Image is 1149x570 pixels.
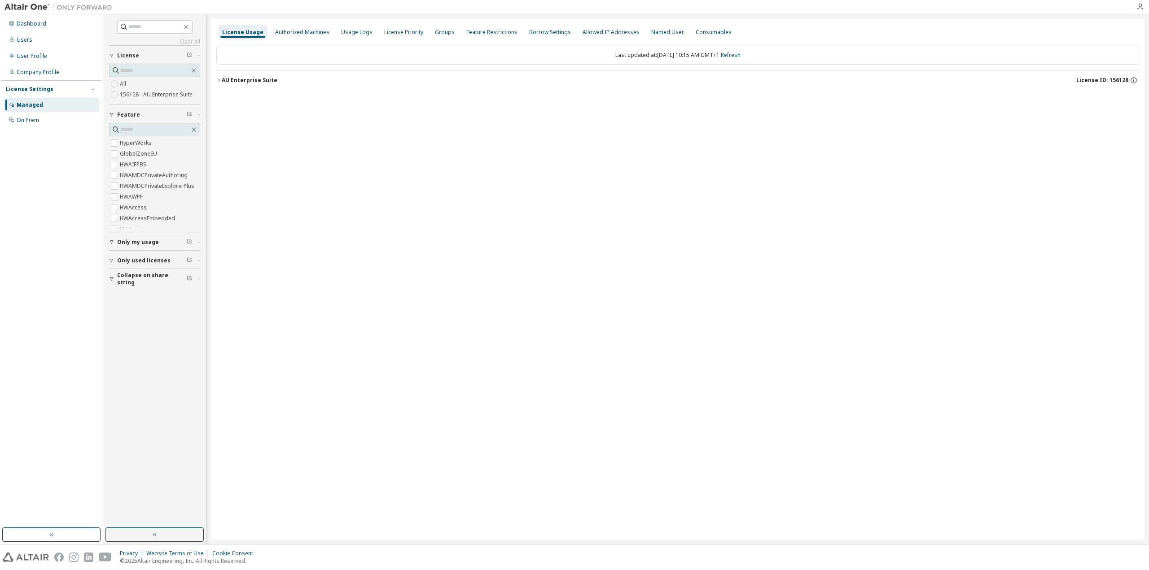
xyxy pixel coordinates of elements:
[99,553,112,562] img: youtube.svg
[17,20,46,27] div: Dashboard
[222,77,277,84] div: AU Enterprise Suite
[120,557,259,565] p: © 2025 Altair Engineering, Inc. All Rights Reserved.
[435,29,455,36] div: Groups
[120,138,153,148] label: HyperWorks
[696,29,732,36] div: Consumables
[3,553,49,562] img: altair_logo.svg
[117,239,159,246] span: Only my usage
[17,36,32,44] div: Users
[146,550,212,557] div: Website Terms of Use
[1076,77,1128,84] span: License ID: 156128
[17,117,39,124] div: On Prem
[187,275,192,283] span: Clear filter
[721,51,741,59] a: Refresh
[117,257,171,264] span: Only used licenses
[109,251,200,270] button: Only used licenses
[384,29,423,36] div: License Priority
[109,105,200,125] button: Feature
[109,269,200,289] button: Collapse on share string
[212,550,259,557] div: Cookie Consent
[6,86,53,93] div: License Settings
[117,52,139,59] span: License
[651,29,684,36] div: Named User
[120,202,149,213] label: HWAccess
[187,239,192,246] span: Clear filter
[222,29,263,36] div: License Usage
[120,159,148,170] label: HWAIFPBS
[120,78,128,89] label: All
[4,3,117,12] img: Altair One
[583,29,640,36] div: Allowed IP Addresses
[17,69,59,76] div: Company Profile
[69,553,79,562] img: instagram.svg
[529,29,571,36] div: Borrow Settings
[275,29,329,36] div: Authorized Machines
[120,89,194,100] label: 156128 - AU Enterprise Suite
[187,52,192,59] span: Clear filter
[187,111,192,118] span: Clear filter
[109,232,200,252] button: Only my usage
[120,148,159,159] label: GlobalZoneEU
[216,70,1139,90] button: AU Enterprise SuiteLicense ID: 156128
[120,224,150,235] label: HWActivate
[341,29,373,36] div: Usage Logs
[17,101,43,109] div: Managed
[187,257,192,264] span: Clear filter
[17,52,47,60] div: User Profile
[84,553,93,562] img: linkedin.svg
[117,272,187,286] span: Collapse on share string
[54,553,64,562] img: facebook.svg
[109,46,200,65] button: License
[109,38,200,45] a: Clear all
[117,111,140,118] span: Feature
[466,29,517,36] div: Feature Restrictions
[120,170,189,181] label: HWAMDCPrivateAuthoring
[120,191,145,202] label: HWAWPF
[120,213,177,224] label: HWAccessEmbedded
[120,550,146,557] div: Privacy
[216,46,1139,65] div: Last updated at: [DATE] 10:15 AM GMT+1
[120,181,196,191] label: HWAMDCPrivateExplorerPlus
